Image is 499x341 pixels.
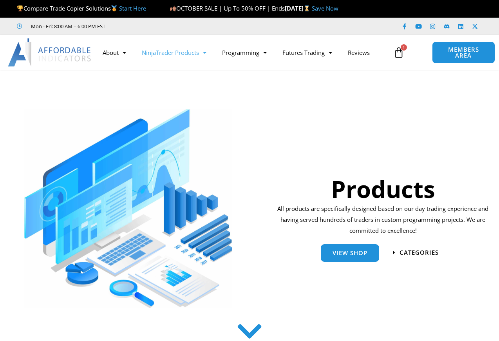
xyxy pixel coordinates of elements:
a: View Shop [321,244,379,262]
a: Save Now [312,4,338,12]
img: 🏆 [17,5,23,11]
a: NinjaTrader Products [134,44,214,62]
a: Start Here [119,4,146,12]
img: 🍂 [170,5,176,11]
a: Programming [214,44,275,62]
img: 🥇 [111,5,117,11]
span: MEMBERS AREA [440,47,487,58]
img: ProductsSection scaled | Affordable Indicators – NinjaTrader [24,109,232,308]
span: Mon - Fri: 8:00 AM – 6:00 PM EST [29,22,105,31]
span: View Shop [333,250,367,256]
p: All products are specifically designed based on our day trading experience and having served hund... [275,203,491,236]
a: 1 [381,41,416,64]
a: Futures Trading [275,44,340,62]
h1: Products [275,172,491,205]
span: OCTOBER SALE | Up To 50% OFF | Ends [170,4,285,12]
a: categories [393,250,439,256]
img: LogoAI | Affordable Indicators – NinjaTrader [8,38,92,67]
img: ⌛ [304,5,310,11]
a: MEMBERS AREA [432,42,495,63]
a: Reviews [340,44,378,62]
span: Compare Trade Copier Solutions [17,4,146,12]
a: About [95,44,134,62]
span: categories [400,250,439,256]
nav: Menu [95,44,389,62]
span: 1 [401,44,407,51]
iframe: Customer reviews powered by Trustpilot [116,22,234,30]
strong: [DATE] [285,4,312,12]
